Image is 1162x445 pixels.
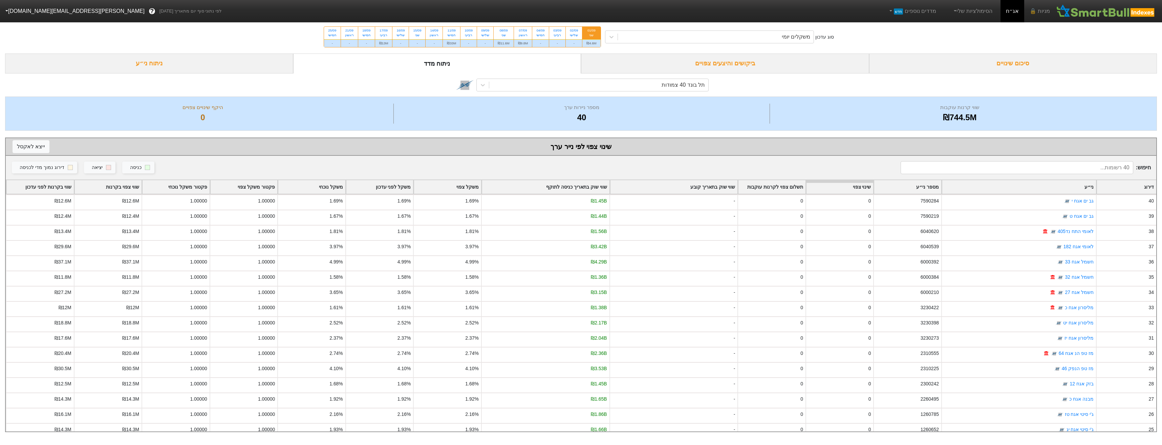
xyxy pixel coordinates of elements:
div: 3.97% [465,243,478,250]
div: 1.81% [465,228,478,235]
div: 0 [800,319,803,326]
div: ₪37.1M [55,258,71,266]
div: 10/09 [465,28,473,33]
div: 1.00000 [258,304,275,311]
div: - [609,225,738,240]
div: ₪12.4M [122,213,139,220]
div: 0 [868,258,871,266]
div: 33 [1149,304,1154,311]
div: - [609,301,738,316]
div: ₪17.6M [122,335,139,342]
div: יציאה [92,164,103,171]
div: ₪14.3M [55,396,71,403]
a: מדדים נוספיםחדש [885,4,939,18]
div: 18/09 [362,28,371,33]
div: Toggle SortBy [942,180,1096,194]
div: ₪12.6M [122,197,139,205]
div: ₪3.42B [591,243,607,250]
div: 1.61% [397,304,411,311]
a: גב ים אגח ט [1070,214,1094,219]
div: 0 [800,380,803,387]
div: 34 [1149,289,1154,296]
div: ראשון [518,33,528,38]
div: שלישי [396,33,405,38]
div: 29 [1149,365,1154,372]
div: 1.67% [329,213,343,220]
div: - [460,39,477,47]
div: - [609,240,738,255]
div: ₪11.8M [55,274,71,281]
a: ג'י סיטי אגח טז [1065,412,1094,417]
div: 0 [868,380,871,387]
div: ₪1.45B [591,380,607,387]
div: 1.69% [329,197,343,205]
div: Toggle SortBy [806,180,874,194]
div: Toggle SortBy [346,180,413,194]
div: 0 [800,213,803,220]
div: דירוג נמוך מדי לכניסה [20,164,64,171]
div: 0 [868,365,871,372]
div: 0 [800,197,803,205]
div: ₪12.5M [55,380,71,387]
img: tase link [1057,290,1064,296]
button: כניסה [122,162,154,174]
div: שווי קרנות עוקבות [772,104,1148,111]
div: - [392,39,409,47]
div: ₪1.44B [591,213,607,220]
div: 1.00000 [258,274,275,281]
div: 0 [868,274,871,281]
div: 4.10% [329,365,343,372]
div: - [341,39,358,47]
div: 0 [868,289,871,296]
div: Toggle SortBy [6,180,74,194]
div: תל בונד 40 צמודות [662,81,705,89]
div: 1.00000 [258,319,275,326]
div: רביעי [465,33,473,38]
div: ₪18.8M [55,319,71,326]
div: ₪2.04B [591,335,607,342]
div: 01/09 [586,28,596,33]
div: 2.37% [465,335,478,342]
div: - [532,39,549,47]
a: לאומי אגח 182 [1063,244,1094,250]
div: 1.00000 [190,243,207,250]
div: שלישי [481,33,489,38]
div: 3.65% [329,289,343,296]
div: - [566,39,582,47]
div: ראשון [345,33,354,38]
div: ₪13M [375,39,392,47]
div: 6000392 [921,258,939,266]
img: tase link [1062,381,1069,388]
div: ₪20.4M [122,350,139,357]
div: - [324,39,341,47]
div: חמישי [536,33,545,38]
img: tase link [1062,213,1069,220]
div: 0 [868,228,871,235]
div: 14/09 [430,28,438,33]
div: ₪29.6M [122,243,139,250]
div: 4.99% [397,258,411,266]
div: 1.00000 [190,274,207,281]
div: 3230422 [921,304,939,311]
button: דירוג נמוך מדי לכניסה [12,162,77,174]
span: לפי נתוני סוף יום מתאריך [DATE] [159,8,221,15]
div: 4.10% [465,365,478,372]
div: 3.65% [397,289,411,296]
input: 40 רשומות... [901,161,1133,174]
div: 09/09 [481,28,489,33]
div: 1.00000 [258,213,275,220]
div: 40 [1149,197,1154,205]
div: - [609,316,738,332]
div: 1.00000 [190,365,207,372]
div: 28 [1149,380,1154,387]
div: 1.67% [465,213,478,220]
div: 15/09 [413,28,421,33]
img: tase link [1057,411,1063,418]
a: גב ים אגח י [1072,198,1094,204]
div: 0 [868,243,871,250]
div: 4.99% [465,258,478,266]
div: 32 [1149,319,1154,326]
span: חיפוש : [901,161,1151,174]
div: ₪9.8M [514,39,532,47]
div: 1.00000 [258,243,275,250]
